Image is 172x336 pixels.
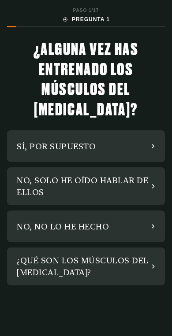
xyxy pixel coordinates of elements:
[17,140,96,152] div: SÍ, POR SUPUESTO
[17,221,109,233] div: NO, NO LO HE HECHO
[17,174,152,198] div: NO, SOLO HE OÍDO HABLAR DE ELLOS
[62,15,110,23] div: PREGUNTA 1
[17,255,153,278] div: ¿QUÉ SON LOS MÚSCULOS DEL [MEDICAL_DATA]?
[7,39,165,119] h2: ¿Alguna vez has entrenado los músculos del [MEDICAL_DATA]?
[73,7,99,14] div: PASO 1 / 17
